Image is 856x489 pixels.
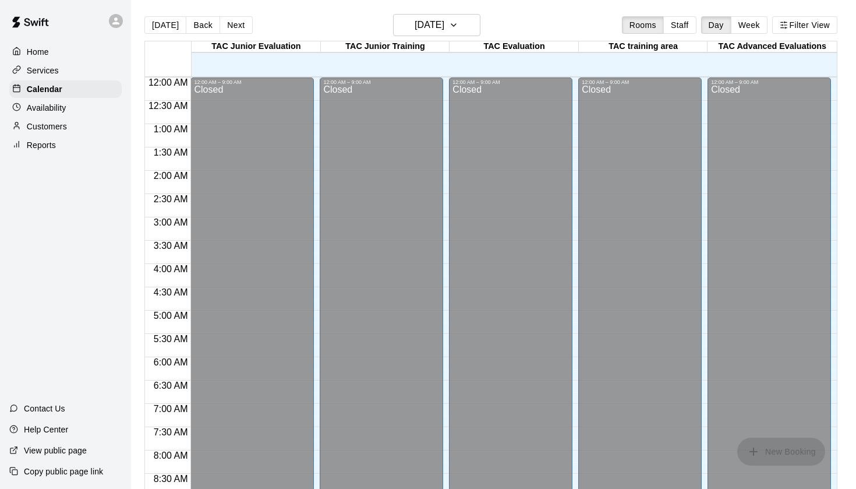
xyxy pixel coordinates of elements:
[151,147,191,157] span: 1:30 AM
[194,79,244,85] div: 12:00 AM – 9:00 AM
[27,102,66,114] p: Availability
[24,403,65,414] p: Contact Us
[393,14,480,36] button: [DATE]
[731,16,767,34] button: Week
[9,118,122,135] a: Customers
[737,446,825,456] span: You don't have the permission to add bookings
[622,16,664,34] button: Rooms
[146,78,191,87] span: 12:00 AM
[27,65,59,76] p: Services
[415,17,444,33] h6: [DATE]
[151,171,191,181] span: 2:00 AM
[192,41,321,52] div: TAC Junior Evaluation
[24,445,87,456] p: View public page
[9,136,122,154] a: Reports
[708,41,837,52] div: TAC Advanced Evaluations
[9,43,122,61] a: Home
[711,79,761,85] div: 12:00 AM – 9:00 AM
[9,62,122,79] a: Services
[146,101,191,111] span: 12:30 AM
[144,16,186,34] button: [DATE]
[151,404,191,414] span: 7:00 AM
[24,466,103,477] p: Copy public page link
[151,451,191,460] span: 8:00 AM
[151,381,191,391] span: 6:30 AM
[27,83,62,95] p: Calendar
[151,241,191,251] span: 3:30 AM
[579,41,708,52] div: TAC training area
[151,217,191,227] span: 3:00 AM
[27,121,67,132] p: Customers
[663,16,696,34] button: Staff
[151,427,191,437] span: 7:30 AM
[323,79,373,85] div: 12:00 AM – 9:00 AM
[24,424,68,435] p: Help Center
[450,41,579,52] div: TAC Evaluation
[9,99,122,117] a: Availability
[151,194,191,204] span: 2:30 AM
[27,139,56,151] p: Reports
[151,311,191,321] span: 5:00 AM
[151,264,191,274] span: 4:00 AM
[151,357,191,367] span: 6:00 AM
[186,16,220,34] button: Back
[151,124,191,134] span: 1:00 AM
[151,334,191,344] span: 5:30 AM
[701,16,731,34] button: Day
[27,46,49,58] p: Home
[151,474,191,484] span: 8:30 AM
[151,287,191,297] span: 4:30 AM
[772,16,837,34] button: Filter View
[582,79,632,85] div: 12:00 AM – 9:00 AM
[9,80,122,98] a: Calendar
[452,79,503,85] div: 12:00 AM – 9:00 AM
[220,16,252,34] button: Next
[321,41,450,52] div: TAC Junior Training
